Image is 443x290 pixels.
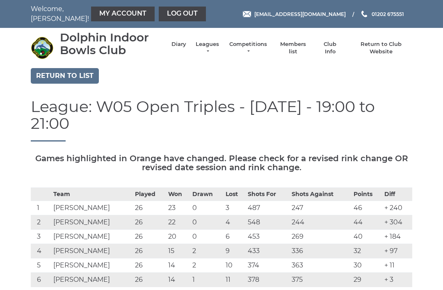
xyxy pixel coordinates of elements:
[382,258,412,273] td: + 11
[382,188,412,201] th: Diff
[51,244,133,258] td: [PERSON_NAME]
[166,201,190,215] td: 23
[194,41,220,55] a: Leagues
[246,188,289,201] th: Shots For
[159,7,206,21] a: Log out
[318,41,342,55] a: Club Info
[51,201,133,215] td: [PERSON_NAME]
[361,11,367,17] img: Phone us
[382,273,412,287] td: + 3
[290,230,352,244] td: 269
[246,215,289,230] td: 548
[243,10,346,18] a: Email [EMAIL_ADDRESS][DOMAIN_NAME]
[133,244,166,258] td: 26
[290,273,352,287] td: 375
[382,244,412,258] td: + 97
[190,230,224,244] td: 0
[352,244,382,258] td: 32
[31,244,51,258] td: 4
[31,98,412,142] h1: League: W05 Open Triples - [DATE] - 19:00 to 21:00
[31,273,51,287] td: 6
[290,201,352,215] td: 247
[31,201,51,215] td: 1
[290,188,352,201] th: Shots Against
[360,10,404,18] a: Phone us 01202 675551
[352,230,382,244] td: 40
[31,230,51,244] td: 3
[254,11,346,17] span: [EMAIL_ADDRESS][DOMAIN_NAME]
[133,201,166,215] td: 26
[224,215,246,230] td: 4
[228,41,268,55] a: Competitions
[190,215,224,230] td: 0
[171,41,186,48] a: Diary
[224,230,246,244] td: 6
[382,230,412,244] td: + 184
[133,188,166,201] th: Played
[224,188,246,201] th: Lost
[133,230,166,244] td: 26
[51,230,133,244] td: [PERSON_NAME]
[246,258,289,273] td: 374
[166,273,190,287] td: 14
[31,37,53,59] img: Dolphin Indoor Bowls Club
[31,154,412,172] h5: Games highlighted in Orange have changed. Please check for a revised rink change OR revised date ...
[246,230,289,244] td: 453
[51,215,133,230] td: [PERSON_NAME]
[290,258,352,273] td: 363
[382,215,412,230] td: + 304
[31,215,51,230] td: 2
[190,273,224,287] td: 1
[133,273,166,287] td: 26
[352,258,382,273] td: 30
[290,244,352,258] td: 336
[190,258,224,273] td: 2
[133,215,166,230] td: 26
[290,215,352,230] td: 244
[243,11,251,17] img: Email
[224,273,246,287] td: 11
[31,4,183,24] nav: Welcome, [PERSON_NAME]!
[31,68,99,84] a: Return to list
[246,244,289,258] td: 433
[246,273,289,287] td: 378
[51,258,133,273] td: [PERSON_NAME]
[60,31,163,57] div: Dolphin Indoor Bowls Club
[166,258,190,273] td: 14
[276,41,310,55] a: Members list
[372,11,404,17] span: 01202 675551
[133,258,166,273] td: 26
[246,201,289,215] td: 487
[382,201,412,215] td: + 240
[166,230,190,244] td: 20
[190,188,224,201] th: Drawn
[352,273,382,287] td: 29
[190,201,224,215] td: 0
[190,244,224,258] td: 2
[352,215,382,230] td: 44
[166,244,190,258] td: 15
[91,7,155,21] a: My Account
[224,258,246,273] td: 10
[166,215,190,230] td: 22
[166,188,190,201] th: Won
[352,188,382,201] th: Points
[350,41,412,55] a: Return to Club Website
[31,258,51,273] td: 5
[51,273,133,287] td: [PERSON_NAME]
[352,201,382,215] td: 46
[51,188,133,201] th: Team
[224,201,246,215] td: 3
[224,244,246,258] td: 9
